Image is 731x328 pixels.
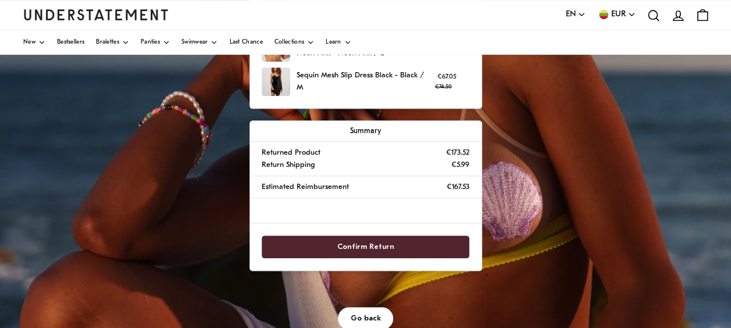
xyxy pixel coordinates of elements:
span: EUR [611,8,626,21]
p: Sequin Mesh Slip Dress Black - Black / M [296,69,429,94]
img: 90_4abe987d-1137-4007-950a-6b5516bbeb8f.jpg [262,67,290,96]
a: Learn [326,30,351,55]
strike: €74.50 [434,84,451,90]
p: €173.52 [446,147,469,159]
button: Confirm Return [262,236,469,258]
span: Collections [274,40,304,45]
p: Summary [262,125,469,137]
a: Collections [274,30,314,55]
button: EN [566,8,586,21]
span: Learn [326,40,341,45]
p: €67.05 [434,72,458,92]
span: Last Chance [229,40,262,45]
p: Returned Product [262,147,320,159]
a: Swimwear [181,30,217,55]
span: Panties [141,40,160,45]
span: EN [566,8,576,21]
span: New [23,40,35,45]
a: New [23,30,45,55]
span: Swimwear [181,40,208,45]
span: Confirm Return [337,236,394,258]
strike: €41.40 [434,50,452,55]
a: Panties [141,30,170,55]
a: Last Chance [229,30,262,55]
button: EUR [597,8,636,21]
span: Bestsellers [57,40,84,45]
a: Bestsellers [57,30,84,55]
span: Bralettes [96,40,119,45]
p: €167.53 [447,181,469,193]
p: Return Shipping [262,159,315,171]
a: Understatement Homepage [23,9,169,20]
p: Estimated Reimbursement [262,181,349,193]
a: Bralettes [96,30,129,55]
p: €5.99 [451,159,469,171]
